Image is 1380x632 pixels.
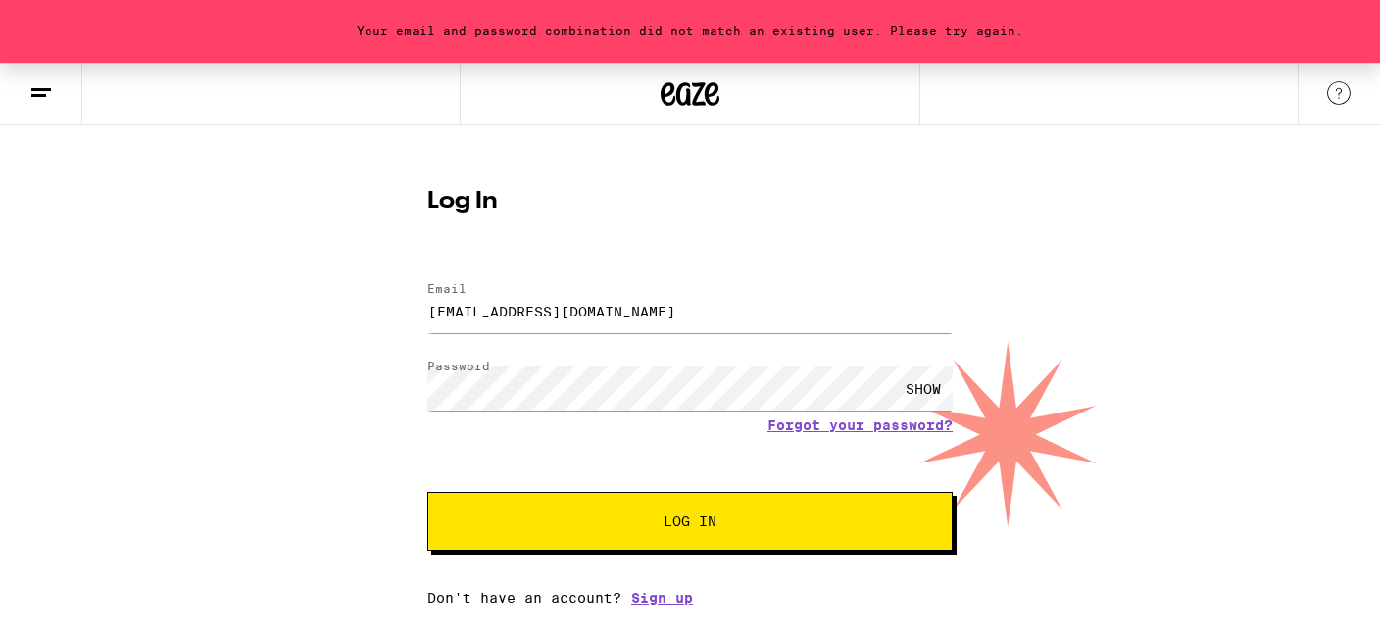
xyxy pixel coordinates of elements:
input: Email [427,289,953,333]
button: Log In [427,492,953,551]
div: Don't have an account? [427,590,953,606]
a: Forgot your password? [767,417,953,433]
h1: Log In [427,190,953,214]
div: SHOW [894,366,953,411]
label: Password [427,360,490,372]
a: Sign up [631,590,693,606]
span: Log In [664,514,716,528]
span: Hi. Need any help? [12,14,141,29]
label: Email [427,282,467,295]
